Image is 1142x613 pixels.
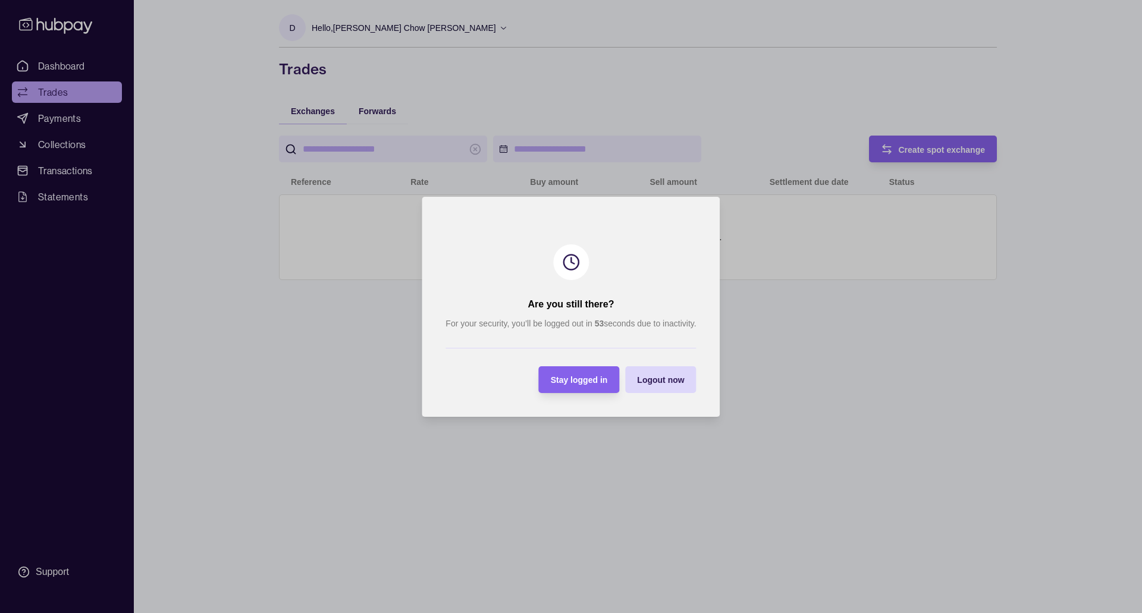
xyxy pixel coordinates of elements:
[445,317,696,330] p: For your security, you’ll be logged out in seconds due to inactivity.
[528,298,614,311] h2: Are you still there?
[539,366,620,393] button: Stay logged in
[625,366,696,393] button: Logout now
[551,375,608,385] span: Stay logged in
[595,319,604,328] strong: 53
[637,375,684,385] span: Logout now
